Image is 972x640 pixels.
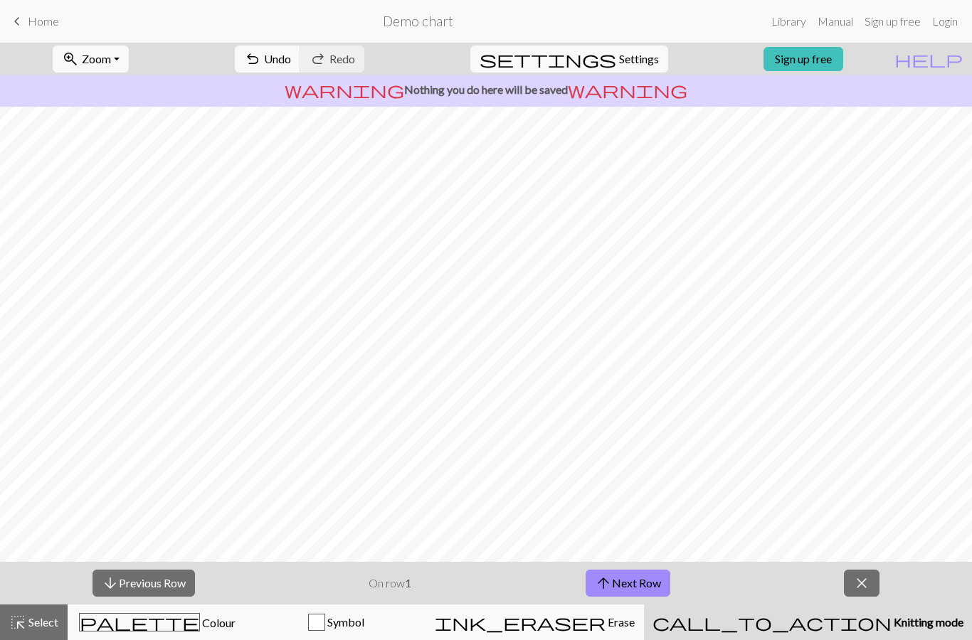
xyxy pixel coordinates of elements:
[68,604,247,640] button: Colour
[244,49,261,69] span: undo
[926,7,963,36] a: Login
[82,52,111,65] span: Zoom
[894,49,963,69] span: help
[383,13,453,29] h2: Demo chart
[28,14,59,28] span: Home
[6,81,966,98] p: Nothing you do here will be saved
[892,615,963,629] span: Knitting mode
[426,604,644,640] button: Erase
[595,573,612,593] span: arrow_upward
[653,612,892,632] span: call_to_action
[9,9,59,33] a: Home
[53,46,129,73] button: Zoom
[80,612,199,632] span: palette
[606,615,635,629] span: Erase
[369,575,411,592] p: On row
[568,80,687,100] span: warning
[764,47,843,71] a: Sign up free
[235,46,301,73] button: Undo
[26,615,58,629] span: Select
[325,615,364,629] span: Symbol
[264,52,291,65] span: Undo
[102,573,119,593] span: arrow_downward
[435,612,606,632] span: ink_eraser
[405,576,411,590] strong: 1
[285,80,404,100] span: warning
[859,7,926,36] a: Sign up free
[62,49,79,69] span: zoom_in
[480,49,616,69] span: settings
[644,604,972,640] button: Knitting mode
[9,11,26,31] span: keyboard_arrow_left
[766,7,812,36] a: Library
[619,50,659,68] span: Settings
[200,616,236,629] span: Colour
[247,604,426,640] button: Symbol
[853,573,870,593] span: close
[586,570,670,597] button: Next Row
[470,46,668,73] button: SettingsSettings
[480,50,616,68] i: Settings
[812,7,859,36] a: Manual
[93,570,195,597] button: Previous Row
[9,612,26,632] span: highlight_alt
